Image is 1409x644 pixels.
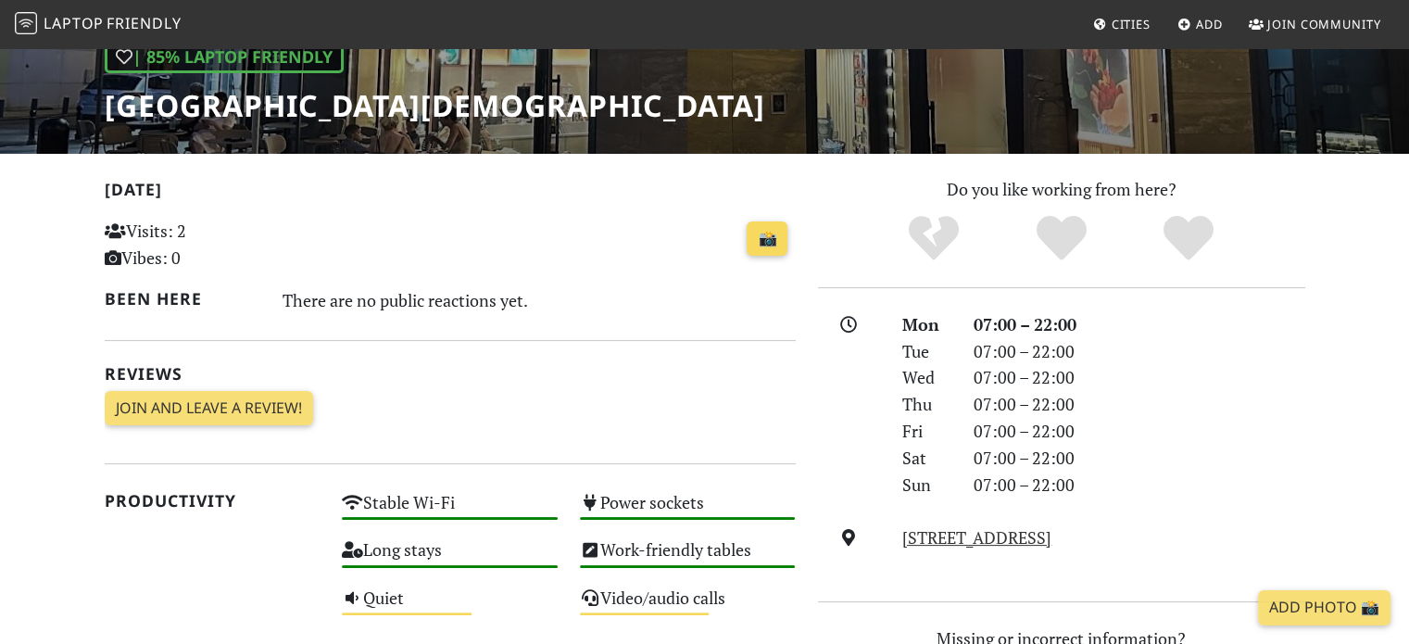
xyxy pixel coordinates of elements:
div: Sat [891,445,962,472]
a: Add [1170,7,1230,41]
a: [STREET_ADDRESS] [902,526,1051,549]
div: Long stays [331,535,569,582]
div: Yes [998,213,1126,264]
a: LaptopFriendly LaptopFriendly [15,8,182,41]
span: Laptop [44,13,104,33]
div: | 85% Laptop Friendly [105,41,344,73]
div: 07:00 – 22:00 [962,311,1316,338]
div: Quiet [331,583,569,630]
div: 07:00 – 22:00 [962,472,1316,499]
h2: Been here [105,289,261,309]
div: Tue [891,338,962,365]
a: Cities [1086,7,1158,41]
span: Add [1196,16,1223,32]
h1: [GEOGRAPHIC_DATA][DEMOGRAPHIC_DATA] [105,88,765,123]
a: Join Community [1241,7,1389,41]
h2: [DATE] [105,180,796,207]
div: Work-friendly tables [569,535,807,582]
div: 07:00 – 22:00 [962,445,1316,472]
div: Sun [891,472,962,499]
div: 07:00 – 22:00 [962,364,1316,391]
a: Join and leave a review! [105,391,313,426]
h2: Productivity [105,491,321,511]
img: LaptopFriendly [15,12,37,34]
div: 07:00 – 22:00 [962,338,1316,365]
h2: Reviews [105,364,796,384]
div: No [870,213,998,264]
p: Visits: 2 Vibes: 0 [105,218,321,271]
div: 07:00 – 22:00 [962,391,1316,418]
div: Stable Wi-Fi [331,487,569,535]
div: Mon [891,311,962,338]
a: 📸 [747,221,787,257]
div: Definitely! [1125,213,1252,264]
div: There are no public reactions yet. [283,285,796,315]
div: Wed [891,364,962,391]
div: Fri [891,418,962,445]
div: Video/audio calls [569,583,807,630]
div: 07:00 – 22:00 [962,418,1316,445]
p: Do you like working from here? [818,176,1305,203]
div: Thu [891,391,962,418]
div: Power sockets [569,487,807,535]
span: Cities [1112,16,1151,32]
span: Friendly [107,13,181,33]
span: Join Community [1267,16,1381,32]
